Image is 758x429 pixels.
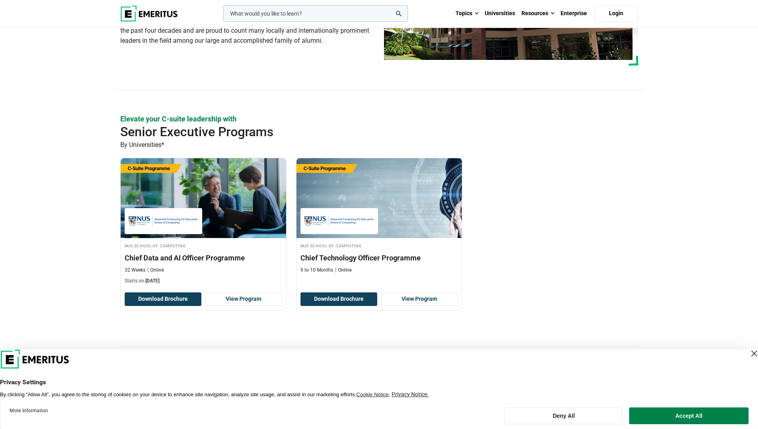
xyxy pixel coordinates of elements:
[223,5,408,22] input: woocommerce-product-search-field-0
[296,158,462,278] a: Leadership Course by NUS School of Computing - NUS School of Computing NUS School of Computing Ch...
[120,114,638,124] p: Elevate your C-suite leadership with
[296,158,462,238] img: Chief Technology Officer Programme | Online Leadership Course
[205,292,282,306] a: View Program
[125,267,145,274] p: 32 Weeks
[125,253,282,263] h3: Chief Data and AI Officer Programme
[145,278,159,284] span: [DATE]
[125,242,282,249] h4: NUS School of Computing
[125,292,201,306] button: Download Brochure
[594,5,638,22] a: Login
[300,292,377,306] button: Download Brochure
[120,140,638,150] p: By Universities*
[129,212,198,230] img: NUS School of Computing
[304,212,374,230] img: NUS School of Computing
[121,158,286,288] a: Leadership Course by NUS School of Computing - September 30, 2025 NUS School of Computing NUS Sch...
[120,124,586,140] h2: Senior Executive Programs
[381,292,458,306] a: View Program
[300,242,458,249] h4: NUS School of Computing
[121,158,286,238] img: Chief Data and AI Officer Programme | Online Leadership Course
[147,267,164,274] p: Online
[300,253,458,263] h3: Chief Technology Officer Programme
[300,267,333,274] p: 9 to 10 Months
[335,267,352,274] p: Online
[125,278,282,284] p: Starts on:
